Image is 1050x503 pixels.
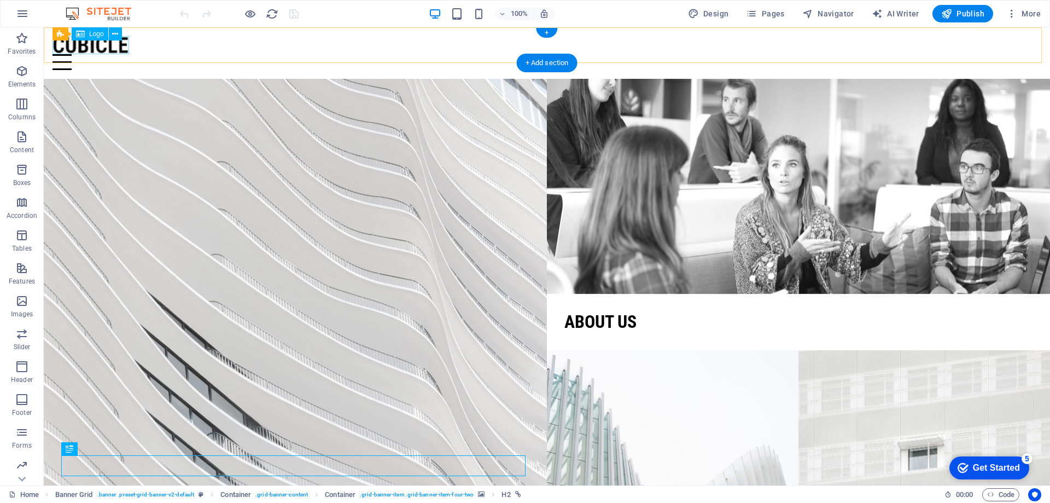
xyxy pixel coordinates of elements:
[55,488,521,501] nav: breadcrumb
[63,7,145,20] img: Editor Logo
[243,7,256,20] button: Click here to leave preview mode and continue editing
[9,277,35,286] p: Features
[32,12,79,22] div: Get Started
[941,8,984,19] span: Publish
[802,8,854,19] span: Navigator
[539,9,549,19] i: On resize automatically adjust zoom level to fit chosen device.
[12,408,32,417] p: Footer
[798,5,859,22] button: Navigator
[688,8,729,19] span: Design
[81,2,92,13] div: 5
[11,310,33,319] p: Images
[964,490,965,499] span: :
[199,492,203,498] i: This element is a customizable preset
[55,488,93,501] span: Click to select. Double-click to edit
[478,492,485,498] i: This element contains a background
[684,5,733,22] button: Design
[266,8,278,20] i: Reload page
[10,146,34,154] p: Content
[89,31,104,37] span: Logo
[8,113,36,122] p: Columns
[536,28,557,38] div: +
[255,488,308,501] span: . grid-banner-content
[684,5,733,22] div: Design (Ctrl+Alt+Y)
[360,488,474,501] span: . grid-banner-item .grid-banner-item-four-two
[265,7,278,20] button: reload
[956,488,973,501] span: 00 00
[13,178,31,187] p: Boxes
[11,375,33,384] p: Header
[7,211,37,220] p: Accordion
[9,5,89,28] div: Get Started 5 items remaining, 0% complete
[742,5,789,22] button: Pages
[8,47,36,56] p: Favorites
[944,488,973,501] h6: Session time
[325,488,355,501] span: Click to select. Double-click to edit
[517,54,577,72] div: + Add section
[1006,8,1041,19] span: More
[97,488,195,501] span: . banner .preset-grid-banner-v2-default
[1028,488,1041,501] button: Usercentrics
[987,488,1014,501] span: Code
[9,488,39,501] a: Click to cancel selection. Double-click to open Pages
[746,8,784,19] span: Pages
[1002,5,1045,22] button: More
[932,5,993,22] button: Publish
[14,343,31,351] p: Slider
[511,7,528,20] h6: 100%
[872,8,919,19] span: AI Writer
[8,80,36,89] p: Elements
[982,488,1019,501] button: Code
[220,488,251,501] span: Click to select. Double-click to edit
[867,5,924,22] button: AI Writer
[12,244,32,253] p: Tables
[501,488,510,501] span: Click to select. Double-click to edit
[494,7,533,20] button: 100%
[515,492,521,498] i: This element is linked
[12,441,32,450] p: Forms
